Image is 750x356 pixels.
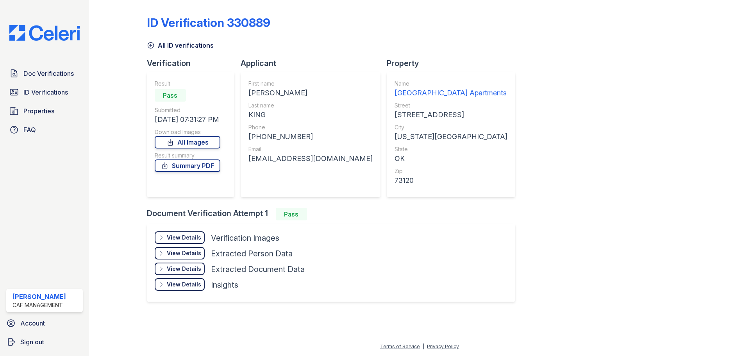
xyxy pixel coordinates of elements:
[211,233,279,243] div: Verification Images
[423,343,424,349] div: |
[12,301,66,309] div: CAF Management
[167,265,201,273] div: View Details
[248,123,373,131] div: Phone
[155,114,220,125] div: [DATE] 07:31:27 PM
[387,58,521,69] div: Property
[248,145,373,153] div: Email
[211,279,238,290] div: Insights
[248,131,373,142] div: [PHONE_NUMBER]
[155,106,220,114] div: Submitted
[147,208,521,220] div: Document Verification Attempt 1
[155,152,220,159] div: Result summary
[147,41,214,50] a: All ID verifications
[241,58,387,69] div: Applicant
[395,80,507,98] a: Name [GEOGRAPHIC_DATA] Apartments
[395,88,507,98] div: [GEOGRAPHIC_DATA] Apartments
[155,80,220,88] div: Result
[155,159,220,172] a: Summary PDF
[167,234,201,242] div: View Details
[167,249,201,257] div: View Details
[395,131,507,142] div: [US_STATE][GEOGRAPHIC_DATA]
[248,80,373,88] div: First name
[6,103,83,119] a: Properties
[23,88,68,97] span: ID Verifications
[147,58,241,69] div: Verification
[395,109,507,120] div: [STREET_ADDRESS]
[6,122,83,138] a: FAQ
[395,80,507,88] div: Name
[3,334,86,350] a: Sign out
[23,106,54,116] span: Properties
[155,136,220,148] a: All Images
[3,25,86,41] img: CE_Logo_Blue-a8612792a0a2168367f1c8372b55b34899dd931a85d93a1a3d3e32e68fde9ad4.png
[20,318,45,328] span: Account
[12,292,66,301] div: [PERSON_NAME]
[395,123,507,131] div: City
[248,88,373,98] div: [PERSON_NAME]
[211,264,305,275] div: Extracted Document Data
[23,69,74,78] span: Doc Verifications
[20,337,44,347] span: Sign out
[6,66,83,81] a: Doc Verifications
[395,153,507,164] div: OK
[23,125,36,134] span: FAQ
[155,89,186,102] div: Pass
[427,343,459,349] a: Privacy Policy
[248,109,373,120] div: KING
[155,128,220,136] div: Download Images
[248,153,373,164] div: [EMAIL_ADDRESS][DOMAIN_NAME]
[6,84,83,100] a: ID Verifications
[167,281,201,288] div: View Details
[276,208,307,220] div: Pass
[211,248,293,259] div: Extracted Person Data
[3,315,86,331] a: Account
[395,145,507,153] div: State
[380,343,420,349] a: Terms of Service
[248,102,373,109] div: Last name
[395,175,507,186] div: 73120
[147,16,270,30] div: ID Verification 330889
[395,167,507,175] div: Zip
[395,102,507,109] div: Street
